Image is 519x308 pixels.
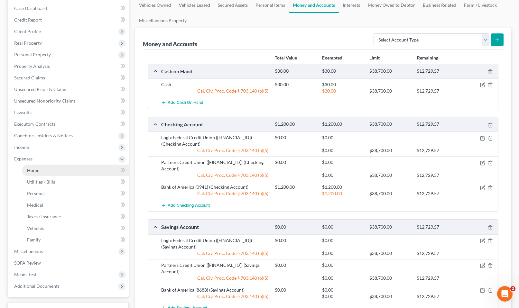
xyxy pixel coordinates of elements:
[22,211,129,222] a: Taxes / Insurance
[14,52,51,57] span: Personal Property
[14,249,43,254] span: Miscellaneous
[366,147,413,154] div: $38,700.00
[272,68,319,74] div: $30.00
[158,293,272,300] div: Cal. Civ. Proc. Code § 703.140 (b)(5)
[158,275,272,281] div: Cal. Civ. Proc. Code § 703.140 (b)(5)
[366,68,413,74] div: $38,700.00
[161,199,210,211] button: Add Checking Account
[413,275,461,281] div: $12,729.57
[22,165,129,176] a: Home
[413,250,461,257] div: $12,729.57
[158,262,272,275] div: Partners Credit Union ([FINANCIAL_ID]) (Savings Account)
[322,55,342,60] strong: Exempted
[168,100,203,105] span: Add Cash on Hand
[272,184,319,190] div: $1,200.00
[413,293,461,300] div: $12,729.57
[272,262,319,268] div: $0.00
[366,224,413,230] div: $38,700.00
[14,110,32,115] span: Lawsuits
[168,203,210,208] span: Add Checking Account
[161,97,203,109] button: Add Cash on Hand
[14,283,60,289] span: Additional Documents
[366,121,413,127] div: $38,700.00
[22,176,129,188] a: Utilities / Bills
[158,237,272,250] div: Logix Federal Credit Union ([FINANCIAL_ID]) (Savings Account)
[27,191,45,196] span: Personal
[22,188,129,199] a: Personal
[158,184,272,190] div: Bank of America (0941) (Checking Account)
[14,144,29,150] span: Income
[366,293,413,300] div: $38,700.00
[413,172,461,178] div: $12,729.57
[14,98,76,104] span: Unsecured Nonpriority Claims
[158,147,272,154] div: Cal. Civ. Proc. Code § 703.140 (b)(5)
[272,81,319,88] div: $30.00
[14,63,50,69] span: Property Analysis
[413,224,461,230] div: $12,729.57
[158,121,272,128] div: Checking Account
[14,17,42,23] span: Credit Report
[14,75,45,80] span: Secured Claims
[9,72,129,84] a: Secured Claims
[9,118,129,130] a: Executory Contracts
[272,237,319,244] div: $0.00
[319,134,366,141] div: $0.00
[9,84,129,95] a: Unsecured Priority Claims
[510,286,515,291] span: 2
[158,88,272,94] div: Cal. Civ. Proc. Code § 703.140 (b)(5)
[413,121,461,127] div: $12,729.57
[319,262,366,268] div: $0.00
[9,257,129,269] a: SOFA Review
[9,107,129,118] a: Lawsuits
[497,286,513,302] iframe: Intercom live chat
[366,88,413,94] div: $38,700.00
[319,287,366,293] div: $0.00
[272,121,319,127] div: $1,200.00
[9,60,129,72] a: Property Analysis
[413,68,461,74] div: $12,729.57
[9,3,129,14] a: Case Dashboard
[9,14,129,26] a: Credit Report
[319,88,366,94] div: $30.00
[417,55,438,60] strong: Remaining
[319,172,366,178] div: $0.00
[27,202,43,208] span: Medical
[319,237,366,244] div: $0.00
[319,81,366,88] div: $30.00
[366,275,413,281] div: $38,700.00
[319,121,366,127] div: $1,200.00
[369,55,380,60] strong: Limit
[319,184,366,190] div: $1,200.00
[14,272,36,277] span: Means Test
[158,81,272,88] div: Cash
[319,293,366,300] div: $0.00
[14,40,42,46] span: Real Property
[27,214,61,219] span: Taxes / Insurance
[319,250,366,257] div: $0.00
[158,250,272,257] div: Cal. Civ. Proc. Code § 703.140 (b)(5)
[22,222,129,234] a: Vehicles
[158,172,272,178] div: Cal. Civ. Proc. Code § 703.140 (b)(5)
[27,237,41,242] span: Family
[9,95,129,107] a: Unsecured Nonpriority Claims
[158,159,272,172] div: Partners Credit Union ([FINANCIAL_ID]) (Checking Account)
[14,86,67,92] span: Unsecured Priority Claims
[366,190,413,197] div: $38,700.00
[319,224,366,230] div: $0.00
[158,68,272,75] div: Cash on Hand
[413,190,461,197] div: $12,729.57
[319,275,366,281] div: $0.00
[366,250,413,257] div: $38,700.00
[22,199,129,211] a: Medical
[366,172,413,178] div: $38,700.00
[14,260,41,266] span: SOFA Review
[22,234,129,246] a: Family
[158,134,272,147] div: Logix Federal Credit Union ([FINANCIAL_ID]) (Checking Account)
[143,40,197,48] div: Money and Accounts
[319,147,366,154] div: $0.00
[413,147,461,154] div: $12,729.57
[319,190,366,197] div: $1,200.00
[27,225,44,231] span: Vehicles
[14,121,55,127] span: Executory Contracts
[272,287,319,293] div: $0.00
